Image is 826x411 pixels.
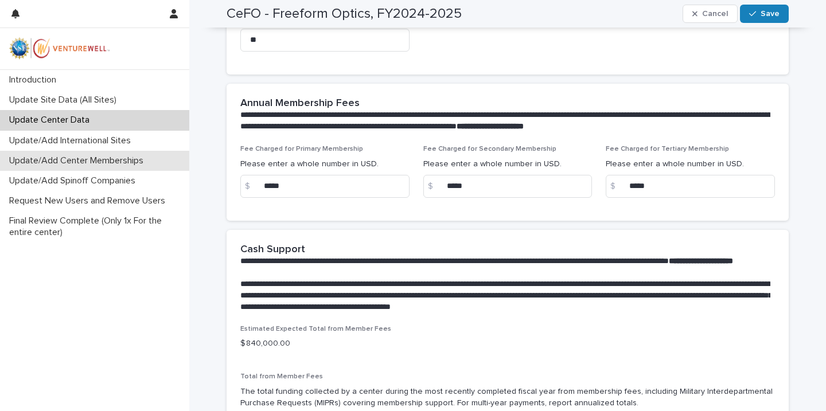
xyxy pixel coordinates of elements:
[702,10,728,18] span: Cancel
[5,155,153,166] p: Update/Add Center Memberships
[423,175,446,198] div: $
[5,195,174,206] p: Request New Users and Remove Users
[240,326,391,332] span: Estimated Expected Total from Member Fees
[423,158,593,170] p: Please enter a whole number in USD.
[423,146,556,152] span: Fee Charged for Secondary Membership
[240,158,410,170] p: Please enter a whole number in USD.
[5,75,65,85] p: Introduction
[5,175,145,186] p: Update/Add Spinoff Companies
[9,37,110,60] img: mWhVGmOKROS2pZaMU8FQ
[5,135,140,146] p: Update/Add International Sites
[606,146,729,152] span: Fee Charged for Tertiary Membership
[240,244,305,256] h2: Cash Support
[5,115,99,126] p: Update Center Data
[240,386,775,410] p: The total funding collected by a center during the most recently completed fiscal year from membe...
[606,158,775,170] p: Please enter a whole number in USD.
[240,175,263,198] div: $
[606,175,629,198] div: $
[761,10,780,18] span: Save
[740,5,789,23] button: Save
[5,95,126,105] p: Update Site Data (All Sites)
[240,373,323,380] span: Total from Member Fees
[683,5,738,23] button: Cancel
[240,338,775,350] p: $ 840,000.00
[240,146,363,152] span: Fee Charged for Primary Membership
[227,6,462,22] h2: CeFO - Freeform Optics, FY2024-2025
[240,97,360,110] h2: Annual Membership Fees
[5,216,189,237] p: Final Review Complete (Only 1x For the entire center)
